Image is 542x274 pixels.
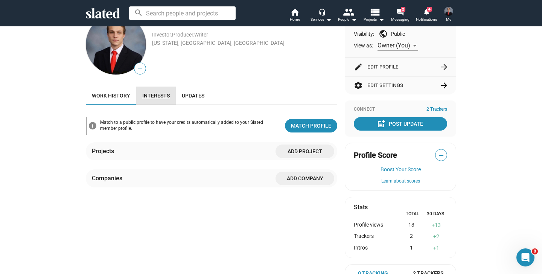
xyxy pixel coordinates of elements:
[119,224,131,229] span: Help
[92,93,130,99] span: Work history
[282,145,328,158] span: Add project
[349,15,358,24] mat-icon: arrow_drop_down
[45,34,68,42] div: • 9m ago
[45,201,66,209] div: • [DATE]
[354,150,397,160] span: Profile Score
[129,6,236,20] input: Search people and projects
[343,6,354,17] mat-icon: people
[516,248,534,266] iframe: Intercom live chat
[290,8,299,17] mat-icon: home
[9,138,24,153] img: Profile image for Mitchell
[9,193,24,209] img: Profile image for Jordan
[27,173,44,181] div: Jordan
[45,117,66,125] div: • [DATE]
[433,233,436,239] span: +
[424,211,447,217] div: 30 Days
[440,81,449,90] mat-icon: arrow_forward
[9,110,24,125] img: Profile image for Jordan
[27,145,70,153] div: [PERSON_NAME]
[132,3,146,17] div: Close
[378,42,410,49] span: Owner (You)
[423,8,430,15] mat-icon: notifications
[432,222,435,228] span: +
[27,34,44,42] div: Jordan
[446,15,451,24] span: Me
[354,107,447,113] div: Connect
[401,7,405,12] span: 2
[354,233,397,240] div: Trackers
[172,32,193,38] a: Producer
[142,93,170,99] span: Interests
[50,205,100,235] button: Messages
[426,107,447,113] span: 2 Trackers
[400,211,424,217] div: Total
[354,222,397,229] div: Profile views
[171,33,172,37] span: ,
[324,15,333,24] mat-icon: arrow_drop_down
[308,8,334,24] button: Services
[532,248,538,254] span: 8
[435,151,447,160] span: —
[440,5,458,25] button: Brian NallMe
[290,15,300,24] span: Home
[364,15,384,24] span: Projects
[396,8,403,15] mat-icon: forum
[282,172,328,185] span: Add Company
[378,117,423,131] div: Post Update
[354,81,363,90] mat-icon: settings
[86,14,146,75] img: Brian Nall
[276,145,334,158] button: Add project
[92,147,117,155] div: Projects
[354,29,447,38] div: Visibility: Public
[440,62,449,72] mat-icon: arrow_forward
[426,222,447,229] div: 13
[354,166,447,172] button: Boost Your Score
[86,87,136,105] a: Work history
[379,29,388,38] mat-icon: public
[338,15,357,24] div: People
[318,8,325,15] mat-icon: headset_mic
[176,87,210,105] a: Updates
[42,90,63,97] div: • [DATE]
[136,87,176,105] a: Interests
[311,15,332,24] div: Services
[433,245,436,251] span: +
[416,15,437,24] span: Notifications
[361,8,387,24] button: Projects
[27,201,44,209] div: Jordan
[100,120,279,132] div: Match to a public profile to have your credits automatically added to your Slated member profile.
[354,58,447,76] button: Edit Profile
[397,233,425,240] div: 2
[285,119,337,132] button: Match profile
[354,117,447,131] button: Post Update
[354,178,447,184] button: Learn about scores
[152,32,171,38] a: Investor
[9,166,24,181] img: Profile image for Jordan
[9,54,24,69] img: Profile image for Jordan
[354,245,397,252] div: Intros
[397,245,425,252] div: 1
[427,7,432,12] span: 4
[56,3,96,16] h1: Messages
[291,119,331,132] span: Match Profile
[354,203,368,211] mat-card-title: Stats
[17,224,33,229] span: Home
[377,15,386,24] mat-icon: arrow_drop_down
[92,174,125,182] div: Companies
[35,168,116,183] button: Send us a message
[9,82,24,97] img: Profile image for Team
[369,6,380,17] mat-icon: view_list
[9,26,24,41] img: Profile image for Jordan
[27,117,44,125] div: Jordan
[426,245,447,252] div: 1
[27,90,41,97] div: Team
[194,32,208,38] a: Writer
[354,76,447,94] button: Edit Settings
[397,222,425,229] div: 13
[61,224,90,229] span: Messages
[88,121,97,130] mat-icon: info
[282,8,308,24] a: Home
[276,172,334,185] button: Add Company
[426,233,447,240] div: 2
